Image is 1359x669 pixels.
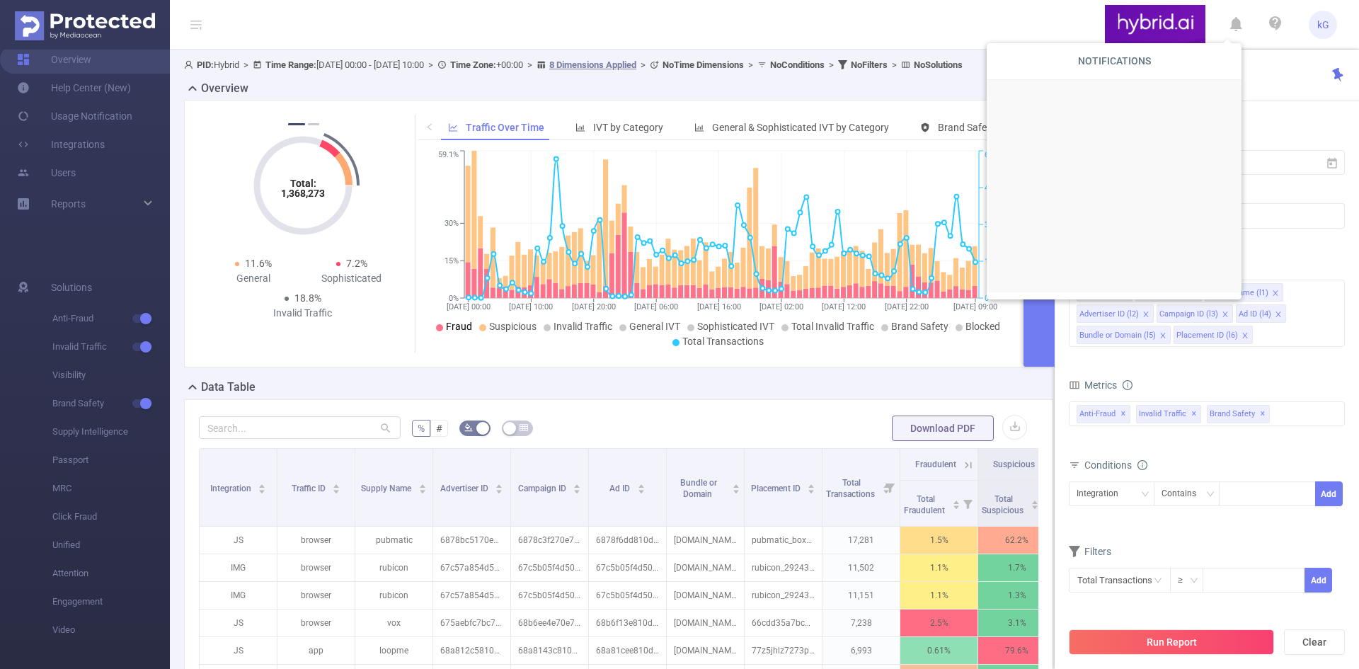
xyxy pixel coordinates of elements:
[697,321,774,332] span: Sophisticated IVT
[511,637,588,664] p: 68a8143c810d98c27865e702
[667,527,744,554] p: [DOMAIN_NAME]
[281,188,325,199] tspan: 1,368,273
[52,446,170,474] span: Passport
[573,482,581,486] i: icon: caret-up
[355,610,432,636] p: vox
[1191,406,1197,423] span: ✕
[822,302,866,311] tspan: [DATE] 12:00
[807,482,815,491] div: Sort
[826,478,877,499] span: Total Transactions
[210,484,253,493] span: Integration
[1206,490,1215,500] i: icon: down
[1317,11,1329,39] span: kG
[636,59,650,70] span: >
[880,449,900,526] i: Filter menu
[245,258,272,269] span: 11.6%
[900,637,977,664] p: 0.61%
[1120,406,1126,423] span: ✕
[1079,326,1156,345] div: Bundle or Domain (l5)
[201,80,248,97] h2: Overview
[1174,326,1253,344] li: Placement ID (l6)
[822,610,900,636] p: 7,238
[745,582,822,609] p: rubicon_2924328
[466,122,544,133] span: Traffic Over Time
[745,527,822,554] p: pubmatic_box625_html
[418,423,425,434] span: %
[303,271,401,286] div: Sophisticated
[952,503,960,508] i: icon: caret-down
[822,582,900,609] p: 11,151
[418,488,426,492] i: icon: caret-down
[745,610,822,636] p: 66cdd35a7bc72f66ac1acbd3
[200,554,277,581] p: IMG
[978,527,1055,554] p: 62.2%
[914,59,963,70] b: No Solutions
[288,123,305,125] button: 1
[822,637,900,664] p: 6,993
[900,527,977,554] p: 1.5%
[511,527,588,554] p: 6878c3f270e7b2610077e564
[446,321,472,332] span: Fraud
[985,151,998,160] tspan: 60K
[791,321,874,332] span: Total Invalid Traffic
[17,102,132,130] a: Usage Notification
[258,488,266,492] i: icon: caret-down
[523,59,537,70] span: >
[52,503,170,531] span: Click Fraud
[333,488,340,492] i: icon: caret-down
[965,321,1000,332] span: Blocked
[609,484,632,493] span: Ad ID
[629,321,680,332] span: General IVT
[822,554,900,581] p: 11,502
[759,302,803,311] tspan: [DATE] 02:00
[575,122,585,132] i: icon: bar-chart
[511,554,588,581] p: 67c5b05f4d506e7b288757eb
[593,122,663,133] span: IVT by Category
[1159,305,1218,324] div: Campaign ID (l3)
[589,610,666,636] p: 68b6f13e810d986a248d5bfd
[694,122,704,132] i: icon: bar-chart
[825,59,838,70] span: >
[1141,490,1149,500] i: icon: down
[851,59,888,70] b: No Filters
[277,554,355,581] p: browser
[445,256,459,265] tspan: 15%
[424,59,437,70] span: >
[346,258,367,269] span: 7.2%
[440,484,491,493] span: Advertiser ID
[51,273,92,302] span: Solutions
[361,484,413,493] span: Supply Name
[696,302,740,311] tspan: [DATE] 16:00
[52,474,170,503] span: MRC
[667,582,744,609] p: [DOMAIN_NAME]
[953,302,997,311] tspan: [DATE] 09:00
[573,482,581,491] div: Sort
[571,302,615,311] tspan: [DATE] 20:00
[1190,576,1198,586] i: icon: down
[433,582,510,609] p: 67c57a854d506ee50c74148c
[200,582,277,609] p: IMG
[277,637,355,664] p: app
[355,582,432,609] p: rubicon
[985,294,989,303] tspan: 0
[1123,380,1132,390] i: icon: info-circle
[418,482,426,486] i: icon: caret-up
[433,554,510,581] p: 67c57a854d506ee50c74148c
[1239,305,1271,324] div: Ad ID (l4)
[634,302,678,311] tspan: [DATE] 06:00
[904,494,947,515] span: Total Fraudulent
[1031,498,1039,507] div: Sort
[1084,459,1147,471] span: Conditions
[438,151,459,160] tspan: 59.1%
[952,498,961,507] div: Sort
[289,178,316,189] tspan: Total:
[884,302,928,311] tspan: [DATE] 22:00
[333,482,340,486] i: icon: caret-up
[51,190,86,218] a: Reports
[1069,379,1117,391] span: Metrics
[637,488,645,492] i: icon: caret-down
[1079,305,1139,324] div: Advertiser ID (l2)
[200,637,277,664] p: JS
[258,482,266,486] i: icon: caret-up
[712,122,889,133] span: General & Sophisticated IVT by Category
